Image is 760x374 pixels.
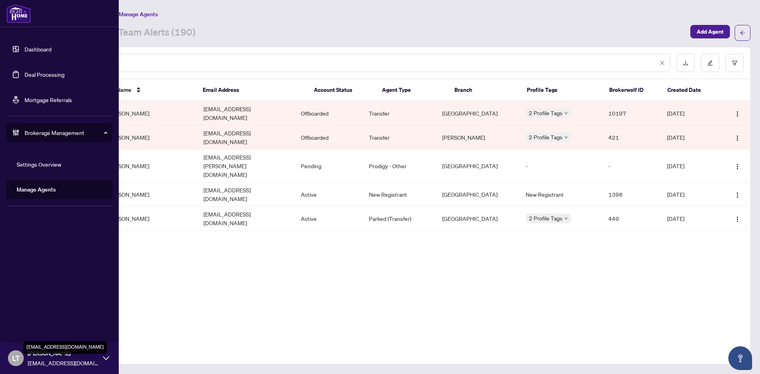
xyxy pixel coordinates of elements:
[529,133,562,142] span: 2 Profile Tags
[701,54,719,72] button: edit
[197,207,294,231] td: [EMAIL_ADDRESS][DOMAIN_NAME]
[28,359,99,367] span: [EMAIL_ADDRESS][DOMAIN_NAME]
[376,79,448,101] th: Agent Type
[448,79,521,101] th: Branch
[740,30,745,36] span: arrow-left
[436,207,519,231] td: [GEOGRAPHIC_DATA]
[661,207,719,231] td: [DATE]
[564,111,568,115] span: down
[100,150,198,182] td: [PERSON_NAME]
[564,135,568,139] span: down
[363,207,435,231] td: Parked (Transfer)
[363,125,435,150] td: Transfer
[529,214,562,223] span: 2 Profile Tags
[436,125,519,150] td: [PERSON_NAME]
[731,159,744,172] button: Logo
[661,101,719,125] td: [DATE]
[308,79,375,101] th: Account Status
[602,150,661,182] td: -
[683,60,688,66] span: download
[732,60,737,66] span: filter
[731,212,744,225] button: Logo
[25,96,72,103] a: Mortgage Referrals
[690,25,730,38] button: Add Agent
[100,101,198,125] td: [PERSON_NAME]
[734,135,741,141] img: Logo
[12,353,20,364] span: LT
[661,182,719,207] td: [DATE]
[100,207,198,231] td: [PERSON_NAME]
[661,79,719,101] th: Created Date
[707,60,713,66] span: edit
[25,46,51,53] a: Dashboard
[731,107,744,120] button: Logo
[363,150,435,182] td: Prodigy - Other
[6,4,31,23] img: logo
[519,182,602,207] td: New Registrant
[734,216,741,222] img: Logo
[564,216,568,220] span: down
[602,182,661,207] td: 1398
[294,182,363,207] td: Active
[17,161,61,168] a: Settings Overview
[294,125,363,150] td: Offboarded
[100,125,198,150] td: [PERSON_NAME]
[294,150,363,182] td: Pending
[529,108,562,118] span: 2 Profile Tags
[197,182,294,207] td: [EMAIL_ADDRESS][DOMAIN_NAME]
[100,182,198,207] td: [PERSON_NAME]
[197,101,294,125] td: [EMAIL_ADDRESS][DOMAIN_NAME]
[726,54,744,72] button: filter
[519,150,602,182] td: -
[731,188,744,201] button: Logo
[197,150,294,182] td: [EMAIL_ADDRESS][PERSON_NAME][DOMAIN_NAME]
[603,79,661,101] th: Brokerwolf ID
[294,207,363,231] td: Active
[119,11,158,18] span: Manage Agents
[363,101,435,125] td: Transfer
[25,71,65,78] a: Deal Processing
[436,101,519,125] td: [GEOGRAPHIC_DATA]
[734,163,741,170] img: Logo
[294,101,363,125] td: Offboarded
[676,54,695,72] button: download
[436,182,519,207] td: [GEOGRAPHIC_DATA]
[728,346,752,370] button: Open asap
[197,125,294,150] td: [EMAIL_ADDRESS][DOMAIN_NAME]
[697,25,724,38] span: Add Agent
[734,111,741,117] img: Logo
[661,125,719,150] td: [DATE]
[731,131,744,144] button: Logo
[661,150,719,182] td: [DATE]
[118,26,196,40] a: Team Alerts (190)
[659,60,665,66] span: close
[23,341,107,354] div: [EMAIL_ADDRESS][DOMAIN_NAME]
[363,182,435,207] td: New Registrant
[602,101,661,125] td: 10197
[100,79,197,101] th: Full Name
[17,186,56,193] a: Manage Agents
[602,125,661,150] td: 421
[521,79,603,101] th: Profile Tags
[196,79,308,101] th: Email Address
[25,128,107,137] span: Brokerage Management
[602,207,661,231] td: 449
[734,192,741,198] img: Logo
[436,150,519,182] td: [GEOGRAPHIC_DATA]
